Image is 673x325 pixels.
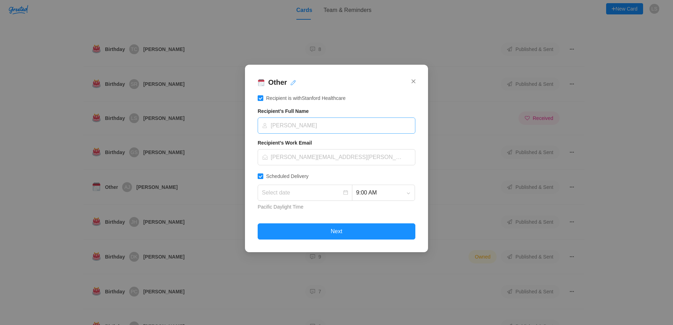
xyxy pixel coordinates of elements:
[411,72,415,91] button: Close
[263,95,348,101] span: Recipient is with Stanford Healthcare
[258,203,415,211] div: Pacific Daylight Time
[262,187,342,198] input: Select date
[258,79,265,86] img: 🗓
[258,77,415,91] h2: Other
[258,107,415,115] h4: Recipient’s Full Name
[258,139,415,147] h4: Recipient’s Work Email
[263,173,312,179] span: Scheduled Delivery
[258,223,415,240] button: Next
